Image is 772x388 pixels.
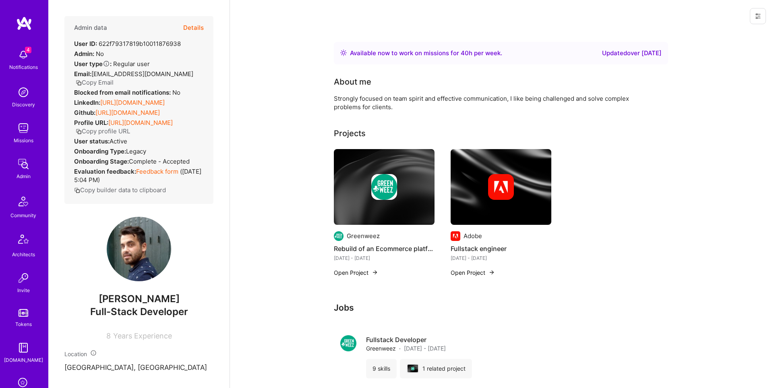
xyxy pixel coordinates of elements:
[74,186,166,194] button: Copy builder data to clipboard
[451,254,551,262] div: [DATE] - [DATE]
[74,158,129,165] strong: Onboarding Stage:
[136,168,178,175] a: Feedback form
[74,50,94,58] strong: Admin:
[76,129,82,135] i: icon Copy
[451,268,495,277] button: Open Project
[74,168,136,175] strong: Evaluation feedback:
[4,356,43,364] div: [DOMAIN_NAME]
[74,88,180,97] div: No
[110,137,127,145] span: Active
[334,268,378,277] button: Open Project
[25,47,31,53] span: 4
[334,231,344,241] img: Company logo
[14,136,33,145] div: Missions
[411,367,414,370] img: Company logo
[14,192,33,211] img: Community
[9,63,38,71] div: Notifications
[74,137,110,145] strong: User status:
[91,70,193,78] span: [EMAIL_ADDRESS][DOMAIN_NAME]
[74,119,108,127] strong: Profile URL:
[74,89,172,96] strong: Blocked from email notifications:
[399,344,401,353] span: ·
[76,78,114,87] button: Copy Email
[108,119,173,127] a: [URL][DOMAIN_NAME]
[334,243,435,254] h4: Rebuild of an Ecommerce platform
[19,309,28,317] img: tokens
[100,99,165,106] a: [URL][DOMAIN_NAME]
[334,254,435,262] div: [DATE] - [DATE]
[74,60,112,68] strong: User type :
[15,270,31,286] img: Invite
[334,94,656,111] div: Strongly focused on team spirit and effective communication, I like being challenged and solve co...
[15,156,31,172] img: admin teamwork
[340,50,347,56] img: Availability
[10,211,36,220] div: Community
[90,306,188,317] span: Full-Stack Developer
[15,320,32,328] div: Tokens
[74,70,91,78] strong: Email:
[74,99,100,106] strong: LinkedIn:
[95,109,160,116] a: [URL][DOMAIN_NAME]
[334,303,668,313] h3: Jobs
[347,232,380,240] div: Greenweez
[106,332,111,340] span: 8
[461,49,469,57] span: 40
[366,335,446,344] h4: Fullstack Developer
[408,365,418,373] img: cover
[15,47,31,63] img: bell
[12,100,35,109] div: Discovery
[64,363,213,373] p: [GEOGRAPHIC_DATA], [GEOGRAPHIC_DATA]
[74,167,204,184] div: ( [DATE] 5:04 PM )
[404,344,446,353] span: [DATE] - [DATE]
[372,269,378,276] img: arrow-right
[451,149,551,225] img: cover
[16,16,32,31] img: logo
[334,76,371,88] div: About me
[74,109,95,116] strong: Github:
[17,286,30,295] div: Invite
[340,335,356,351] img: Company logo
[107,217,171,281] img: User Avatar
[464,232,482,240] div: Adobe
[488,174,514,200] img: Company logo
[17,172,31,181] div: Admin
[76,127,130,135] button: Copy profile URL
[334,127,366,139] div: Projects
[15,340,31,356] img: guide book
[366,344,396,353] span: Greenweez
[74,147,126,155] strong: Onboarding Type:
[74,24,107,31] h4: Admin data
[129,158,190,165] span: Complete - Accepted
[64,350,213,358] div: Location
[15,84,31,100] img: discovery
[64,293,213,305] span: [PERSON_NAME]
[74,39,181,48] div: 622f79317819b10011876938
[602,48,662,58] div: Updated over [DATE]
[334,149,435,225] img: cover
[12,250,35,259] div: Architects
[451,243,551,254] h4: Fullstack engineer
[76,80,82,86] i: icon Copy
[371,174,397,200] img: Company logo
[74,187,80,193] i: icon Copy
[183,16,204,39] button: Details
[74,40,97,48] strong: User ID:
[74,60,150,68] div: Regular user
[366,359,397,378] div: 9 skills
[103,60,110,67] i: Help
[113,332,172,340] span: Years Experience
[400,359,472,378] div: 1 related project
[14,231,33,250] img: Architects
[488,269,495,276] img: arrow-right
[15,120,31,136] img: teamwork
[350,48,502,58] div: Available now to work on missions for h per week .
[451,231,460,241] img: Company logo
[74,50,104,58] div: No
[126,147,146,155] span: legacy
